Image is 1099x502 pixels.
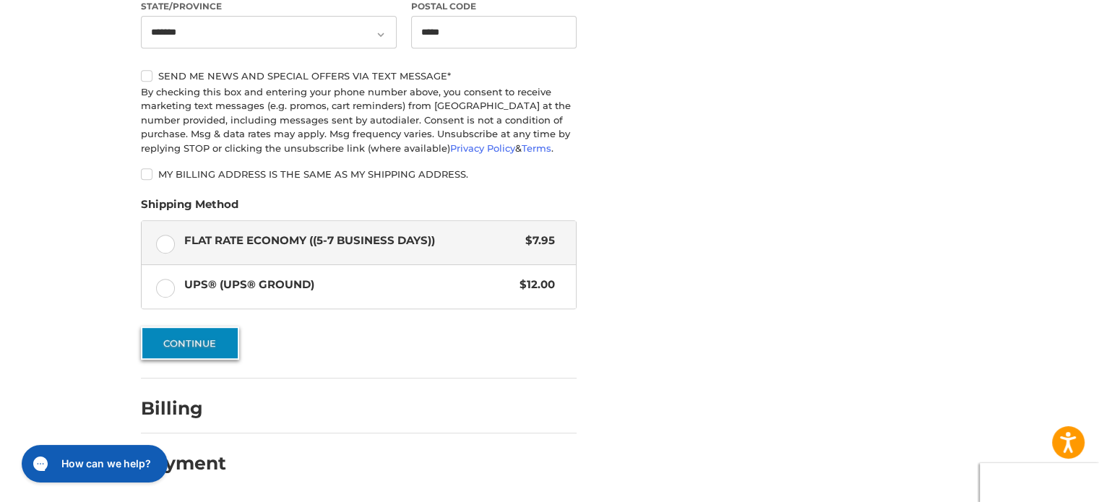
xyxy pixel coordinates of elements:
[141,326,239,360] button: Continue
[141,85,577,156] div: By checking this box and entering your phone number above, you consent to receive marketing text ...
[980,463,1099,502] iframe: Google Customer Reviews
[518,233,555,249] span: $7.95
[522,142,551,154] a: Terms
[141,168,577,180] label: My billing address is the same as my shipping address.
[141,196,238,220] legend: Shipping Method
[184,277,513,293] span: UPS® (UPS® Ground)
[450,142,515,154] a: Privacy Policy
[512,277,555,293] span: $12.00
[184,233,519,249] span: Flat Rate Economy ((5-7 Business Days))
[14,440,171,488] iframe: Gorgias live chat messenger
[141,397,225,420] h2: Billing
[141,452,226,475] h2: Payment
[141,70,577,82] label: Send me news and special offers via text message*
